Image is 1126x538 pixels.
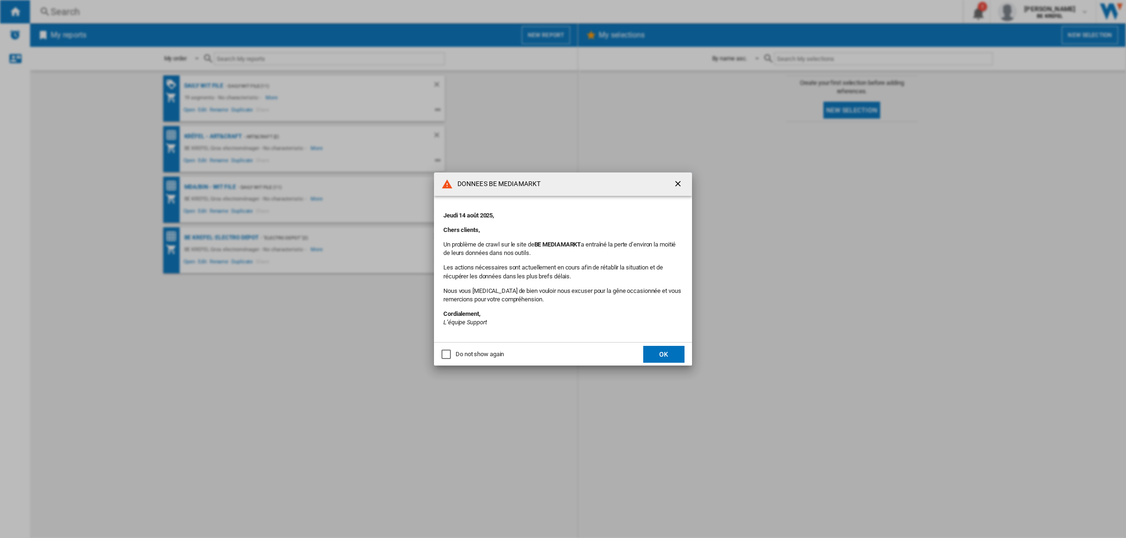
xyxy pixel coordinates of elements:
p: Nous vous [MEDICAL_DATA] de bien vouloir nous excuser pour la gêne occasionnée et vous remercions... [443,287,683,304]
h4: DONNEES BE MEDIAMARKT [453,179,540,189]
ng-md-icon: getI18NText('BUTTONS.CLOSE_DIALOG') [673,179,685,190]
p: Les actions nécessaires sont actuellement en cours afin de rétablir la situation et de récupérer ... [443,263,683,280]
button: getI18NText('BUTTONS.CLOSE_DIALOG') [670,175,688,194]
b: BE MEDIAMARKT [534,241,581,248]
button: OK [643,346,685,363]
strong: Chers clients, [443,226,480,233]
em: L’équipe Support [443,319,487,326]
div: Do not show again [456,350,504,359]
md-checkbox: Do not show again [441,350,504,359]
p: Un problème de crawl sur le site de a entraîné la perte d’environ la moitié de leurs données dans... [443,240,683,257]
strong: Jeudi 14 août 2025, [443,212,494,219]
strong: Cordialement, [443,310,480,317]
